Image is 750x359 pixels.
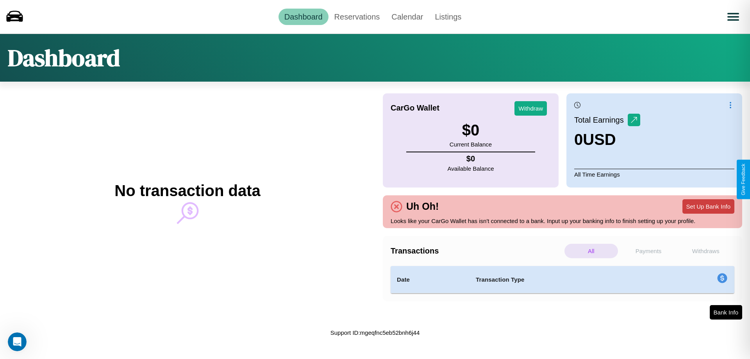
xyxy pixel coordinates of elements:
[741,164,746,195] div: Give Feedback
[391,266,734,293] table: simple table
[574,113,628,127] p: Total Earnings
[574,169,734,180] p: All Time Earnings
[391,246,562,255] h4: Transactions
[450,121,492,139] h3: $ 0
[114,182,260,200] h2: No transaction data
[397,275,463,284] h4: Date
[682,199,734,214] button: Set Up Bank Info
[391,216,734,226] p: Looks like your CarGo Wallet has isn't connected to a bank. Input up your banking info to finish ...
[574,131,640,148] h3: 0 USD
[8,42,120,74] h1: Dashboard
[476,275,653,284] h4: Transaction Type
[429,9,467,25] a: Listings
[279,9,329,25] a: Dashboard
[564,244,618,258] p: All
[448,163,494,174] p: Available Balance
[391,104,439,113] h4: CarGo Wallet
[330,327,420,338] p: Support ID: mgeqfnc5eb52bnh6j44
[679,244,732,258] p: Withdraws
[402,201,443,212] h4: Uh Oh!
[710,305,742,320] button: Bank Info
[386,9,429,25] a: Calendar
[329,9,386,25] a: Reservations
[448,154,494,163] h4: $ 0
[8,332,27,351] iframe: Intercom live chat
[722,6,744,28] button: Open menu
[450,139,492,150] p: Current Balance
[622,244,675,258] p: Payments
[514,101,547,116] button: Withdraw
